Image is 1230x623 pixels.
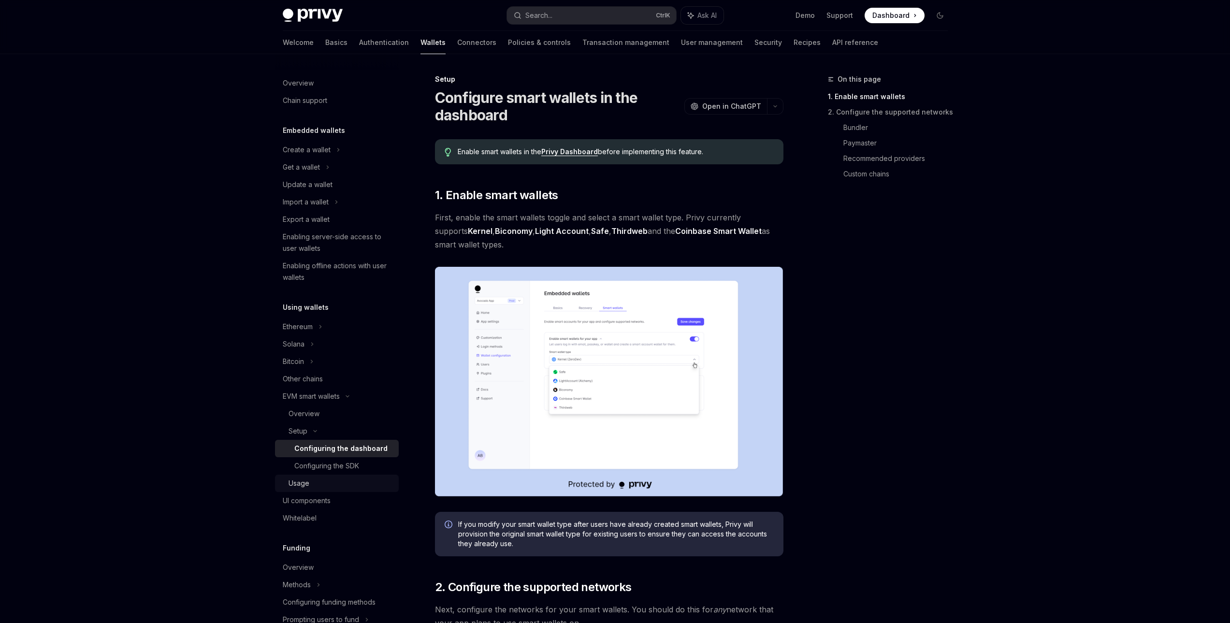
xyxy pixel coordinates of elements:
[702,101,761,111] span: Open in ChatGPT
[843,135,955,151] a: Paymaster
[591,226,609,236] a: Safe
[681,7,724,24] button: Ask AI
[283,596,376,608] div: Configuring funding methods
[794,31,821,54] a: Recipes
[468,226,492,236] a: Kernel
[283,391,340,402] div: EVM smart wallets
[684,98,767,115] button: Open in ChatGPT
[843,151,955,166] a: Recommended providers
[458,520,774,549] span: If you modify your smart wallet type after users have already created smart wallets, Privy will p...
[283,77,314,89] div: Overview
[275,405,399,422] a: Overview
[828,104,955,120] a: 2. Configure the supported networks
[541,147,598,156] a: Privy Dashboard
[275,559,399,576] a: Overview
[435,74,783,84] div: Setup
[359,31,409,54] a: Authentication
[275,228,399,257] a: Enabling server-side access to user wallets
[508,31,571,54] a: Policies & controls
[435,267,783,496] img: Sample enable smart wallets
[283,9,343,22] img: dark logo
[275,74,399,92] a: Overview
[495,226,533,236] a: Biconomy
[275,440,399,457] a: Configuring the dashboard
[283,179,333,190] div: Update a wallet
[445,521,454,530] svg: Info
[435,89,680,124] h1: Configure smart wallets in the dashboard
[435,580,632,595] span: 2. Configure the supported networks
[283,231,393,254] div: Enabling server-side access to user wallets
[525,10,552,21] div: Search...
[457,31,496,54] a: Connectors
[507,7,676,24] button: Search...CtrlK
[275,257,399,286] a: Enabling offline actions with user wallets
[675,226,762,236] a: Coinbase Smart Wallet
[283,338,304,350] div: Solana
[283,125,345,136] h5: Embedded wallets
[289,478,309,489] div: Usage
[697,11,717,20] span: Ask AI
[932,8,948,23] button: Toggle dark mode
[445,148,451,157] svg: Tip
[435,211,783,251] span: First, enable the smart wallets toggle and select a smart wallet type. Privy currently supports ,...
[435,188,558,203] span: 1. Enable smart wallets
[283,95,327,106] div: Chain support
[283,260,393,283] div: Enabling offline actions with user wallets
[283,562,314,573] div: Overview
[713,605,726,614] em: any
[826,11,853,20] a: Support
[832,31,878,54] a: API reference
[283,161,320,173] div: Get a wallet
[843,166,955,182] a: Custom chains
[275,475,399,492] a: Usage
[275,457,399,475] a: Configuring the SDK
[275,92,399,109] a: Chain support
[325,31,347,54] a: Basics
[275,509,399,527] a: Whitelabel
[283,512,317,524] div: Whitelabel
[283,144,331,156] div: Create a wallet
[458,147,773,157] span: Enable smart wallets in the before implementing this feature.
[796,11,815,20] a: Demo
[294,460,359,472] div: Configuring the SDK
[535,226,589,236] a: Light Account
[289,425,307,437] div: Setup
[283,31,314,54] a: Welcome
[872,11,910,20] span: Dashboard
[283,579,311,591] div: Methods
[754,31,782,54] a: Security
[275,176,399,193] a: Update a wallet
[283,373,323,385] div: Other chains
[289,408,319,420] div: Overview
[275,211,399,228] a: Export a wallet
[838,73,881,85] span: On this page
[283,302,329,313] h5: Using wallets
[420,31,446,54] a: Wallets
[294,443,388,454] div: Configuring the dashboard
[865,8,925,23] a: Dashboard
[283,356,304,367] div: Bitcoin
[283,542,310,554] h5: Funding
[283,321,313,333] div: Ethereum
[275,492,399,509] a: UI components
[275,594,399,611] a: Configuring funding methods
[611,226,648,236] a: Thirdweb
[828,89,955,104] a: 1. Enable smart wallets
[843,120,955,135] a: Bundler
[275,370,399,388] a: Other chains
[656,12,670,19] span: Ctrl K
[582,31,669,54] a: Transaction management
[283,196,329,208] div: Import a wallet
[283,214,330,225] div: Export a wallet
[681,31,743,54] a: User management
[283,495,331,507] div: UI components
